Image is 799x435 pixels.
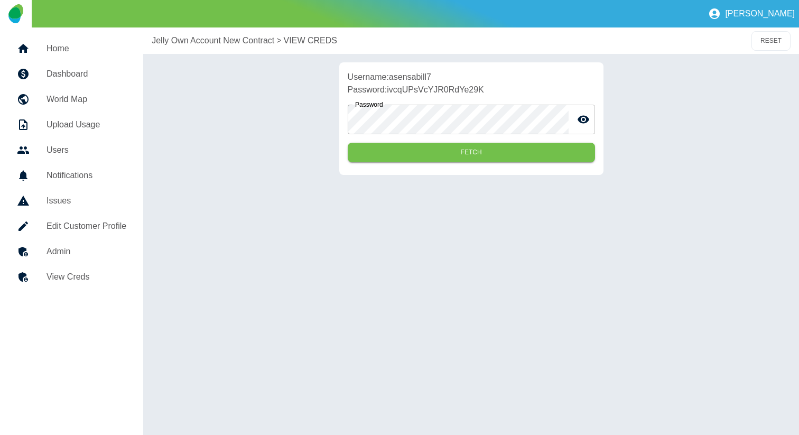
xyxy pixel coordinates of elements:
h5: Notifications [47,169,126,182]
a: Users [8,137,135,163]
p: > [276,34,281,47]
p: [PERSON_NAME] [725,9,795,18]
a: Notifications [8,163,135,188]
h5: Edit Customer Profile [47,220,126,233]
button: toggle password visibility [573,109,594,130]
button: Fetch [348,143,595,162]
h5: Users [47,144,126,156]
h5: Dashboard [47,68,126,80]
button: RESET [751,31,791,51]
button: [PERSON_NAME] [704,3,799,24]
a: View Creds [8,264,135,290]
a: World Map [8,87,135,112]
p: Password: ivcqUPsVcYJR0RdYe29K [348,84,595,96]
h5: World Map [47,93,126,106]
h5: Home [47,42,126,55]
a: Admin [8,239,135,264]
a: Issues [8,188,135,214]
p: Username: asensabill7 [348,71,595,84]
label: Password [355,100,383,109]
h5: Admin [47,245,126,258]
h5: Upload Usage [47,118,126,131]
a: Home [8,36,135,61]
h5: View Creds [47,271,126,283]
a: Upload Usage [8,112,135,137]
a: VIEW CREDS [284,34,337,47]
img: Logo [8,4,23,23]
a: Edit Customer Profile [8,214,135,239]
a: Dashboard [8,61,135,87]
a: Jelly Own Account New Contract [152,34,274,47]
h5: Issues [47,195,126,207]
